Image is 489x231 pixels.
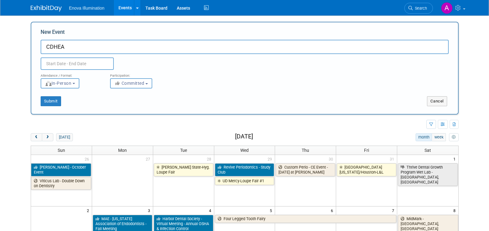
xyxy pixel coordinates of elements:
[453,155,458,163] span: 1
[206,155,214,163] span: 28
[41,40,449,54] input: Name of Trade Show / Conference
[42,133,53,141] button: next
[69,6,104,11] span: Enova Illumination
[276,163,335,176] a: Custom Perio - CE Event - [DATE] at [PERSON_NAME]
[31,133,42,141] button: prev
[427,96,447,106] button: Cancel
[364,148,369,153] span: Fri
[398,163,457,186] a: Thrive Dental Growth Program Wet Lab - [GEOGRAPHIC_DATA], [GEOGRAPHIC_DATA]
[110,70,170,78] div: Participation:
[425,148,431,153] span: Sat
[41,70,101,78] div: Attendance / Format:
[441,2,453,14] img: Andrea Miller
[56,133,73,141] button: [DATE]
[41,78,79,88] button: In-Person
[114,81,144,86] span: Committed
[337,163,396,176] a: [GEOGRAPHIC_DATA][US_STATE]/Houston-L&L
[391,206,397,214] span: 7
[84,155,92,163] span: 26
[58,148,65,153] span: Sun
[154,163,213,176] a: [PERSON_NAME] State-Hyg. Loupe Fair
[31,163,91,176] a: [PERSON_NAME] - October Event
[41,96,61,106] button: Submit
[330,206,336,214] span: 6
[208,206,214,214] span: 4
[147,206,153,214] span: 3
[86,206,92,214] span: 2
[416,133,432,141] button: month
[31,177,91,190] a: Viticus Lab - Double Down on Dentistry
[267,155,275,163] span: 29
[269,206,275,214] span: 5
[389,155,397,163] span: 31
[404,3,433,14] a: Search
[180,148,187,153] span: Tue
[432,133,446,141] button: week
[453,206,458,214] span: 8
[235,133,253,140] h2: [DATE]
[452,135,456,139] i: Personalize Calendar
[215,163,274,176] a: Revive Periodontics - Study Club
[41,29,65,38] label: New Event
[45,81,72,86] span: In-Person
[240,148,249,153] span: Wed
[328,155,336,163] span: 30
[449,133,458,141] button: myCustomButton
[413,6,427,11] span: Search
[302,148,309,153] span: Thu
[215,215,397,223] a: Four Legged Tooth Fairy
[31,5,62,11] img: ExhibitDay
[215,177,274,185] a: UD Mercy-Loupe Fair #1
[41,57,114,70] input: Start Date - End Date
[110,78,152,88] button: Committed
[118,148,127,153] span: Mon
[145,155,153,163] span: 27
